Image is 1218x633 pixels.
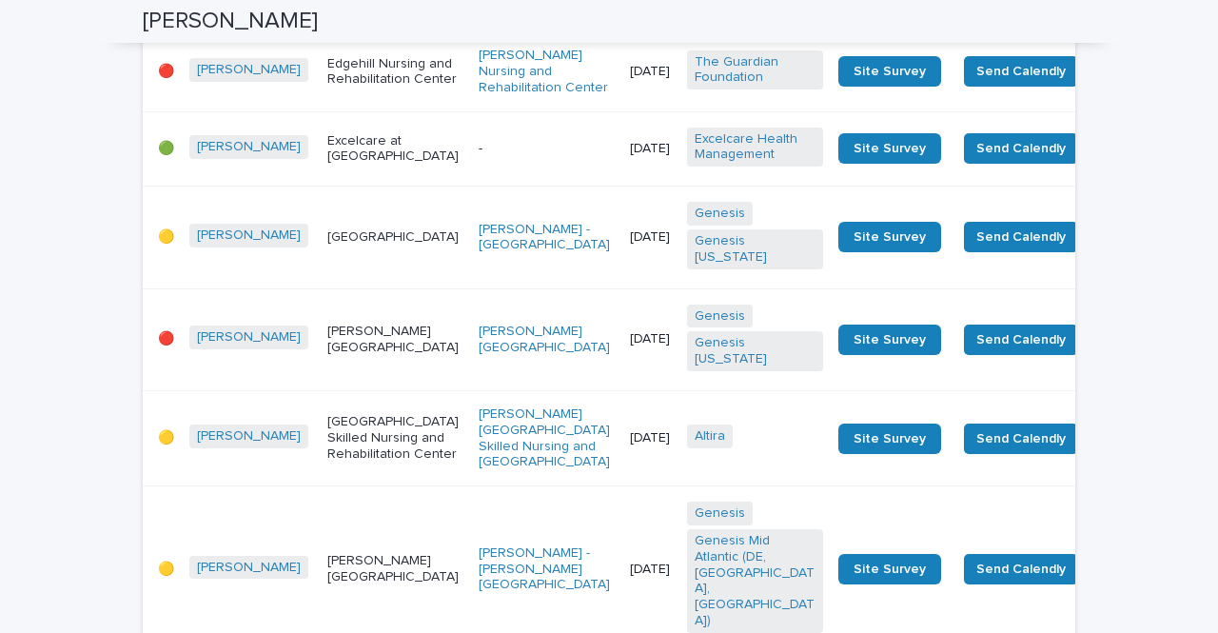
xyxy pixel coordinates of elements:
[854,230,926,244] span: Site Survey
[695,206,745,222] a: Genesis
[854,65,926,78] span: Site Survey
[327,133,463,166] p: Excelcare at [GEOGRAPHIC_DATA]
[158,229,174,246] p: 🟡
[964,424,1078,454] button: Send Calendly
[327,324,463,356] p: [PERSON_NAME][GEOGRAPHIC_DATA]
[630,562,672,578] p: [DATE]
[695,428,725,445] a: Altira
[327,56,463,89] p: Edgehill Nursing and Rehabilitation Center
[479,141,615,157] p: -
[327,553,463,585] p: [PERSON_NAME][GEOGRAPHIC_DATA]
[630,141,672,157] p: [DATE]
[158,562,174,578] p: 🟡
[327,414,463,462] p: [GEOGRAPHIC_DATA] Skilled Nursing and Rehabilitation Center
[976,560,1066,579] span: Send Calendly
[838,133,941,164] a: Site Survey
[479,406,615,470] a: [PERSON_NAME][GEOGRAPHIC_DATA] Skilled Nursing and [GEOGRAPHIC_DATA]
[158,430,174,446] p: 🟡
[158,64,174,80] p: 🔴
[695,131,815,164] a: Excelcare Health Management
[976,227,1066,247] span: Send Calendly
[964,325,1078,355] button: Send Calendly
[695,54,815,87] a: The Guardian Foundation
[695,533,815,629] a: Genesis Mid Atlantic (DE, [GEOGRAPHIC_DATA], [GEOGRAPHIC_DATA])
[197,139,301,155] a: [PERSON_NAME]
[158,141,174,157] p: 🟢
[479,545,615,593] a: [PERSON_NAME] - [PERSON_NAME][GEOGRAPHIC_DATA]
[964,222,1078,252] button: Send Calendly
[479,48,615,95] a: [PERSON_NAME] Nursing and Rehabilitation Center
[695,505,745,522] a: Genesis
[479,222,615,254] a: [PERSON_NAME] - [GEOGRAPHIC_DATA]
[197,560,301,576] a: [PERSON_NAME]
[197,227,301,244] a: [PERSON_NAME]
[630,229,672,246] p: [DATE]
[964,56,1078,87] button: Send Calendly
[695,233,815,266] a: Genesis [US_STATE]
[854,563,926,576] span: Site Survey
[479,324,615,356] a: [PERSON_NAME][GEOGRAPHIC_DATA]
[976,62,1066,81] span: Send Calendly
[695,308,745,325] a: Genesis
[838,325,941,355] a: Site Survey
[630,64,672,80] p: [DATE]
[838,222,941,252] a: Site Survey
[964,133,1078,164] button: Send Calendly
[838,424,941,454] a: Site Survey
[695,335,815,367] a: Genesis [US_STATE]
[976,139,1066,158] span: Send Calendly
[197,329,301,346] a: [PERSON_NAME]
[854,432,926,445] span: Site Survey
[197,428,301,445] a: [PERSON_NAME]
[854,142,926,155] span: Site Survey
[630,430,672,446] p: [DATE]
[197,62,301,78] a: [PERSON_NAME]
[838,56,941,87] a: Site Survey
[630,331,672,347] p: [DATE]
[976,429,1066,448] span: Send Calendly
[964,554,1078,584] button: Send Calendly
[976,330,1066,349] span: Send Calendly
[143,8,318,35] h2: [PERSON_NAME]
[854,333,926,346] span: Site Survey
[838,554,941,584] a: Site Survey
[158,331,174,347] p: 🔴
[327,229,463,246] p: [GEOGRAPHIC_DATA]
